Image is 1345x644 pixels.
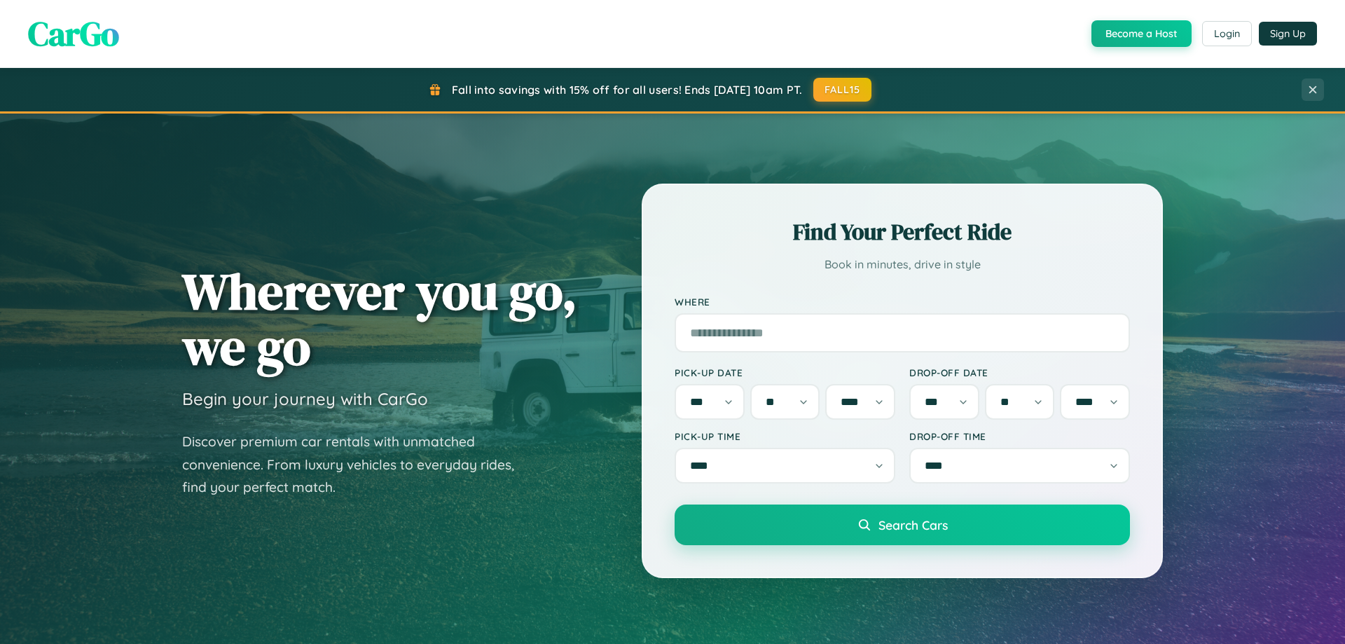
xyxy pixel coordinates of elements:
span: Search Cars [878,517,948,533]
button: Sign Up [1259,22,1317,46]
p: Discover premium car rentals with unmatched convenience. From luxury vehicles to everyday rides, ... [182,430,532,499]
button: Login [1202,21,1252,46]
button: Become a Host [1091,20,1192,47]
label: Where [675,296,1130,308]
span: CarGo [28,11,119,57]
button: Search Cars [675,505,1130,545]
label: Pick-up Time [675,430,895,442]
h1: Wherever you go, we go [182,263,577,374]
span: Fall into savings with 15% off for all users! Ends [DATE] 10am PT. [452,83,803,97]
label: Drop-off Time [909,430,1130,442]
label: Pick-up Date [675,366,895,378]
h3: Begin your journey with CarGo [182,388,428,409]
button: FALL15 [813,78,872,102]
label: Drop-off Date [909,366,1130,378]
h2: Find Your Perfect Ride [675,217,1130,247]
p: Book in minutes, drive in style [675,254,1130,275]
